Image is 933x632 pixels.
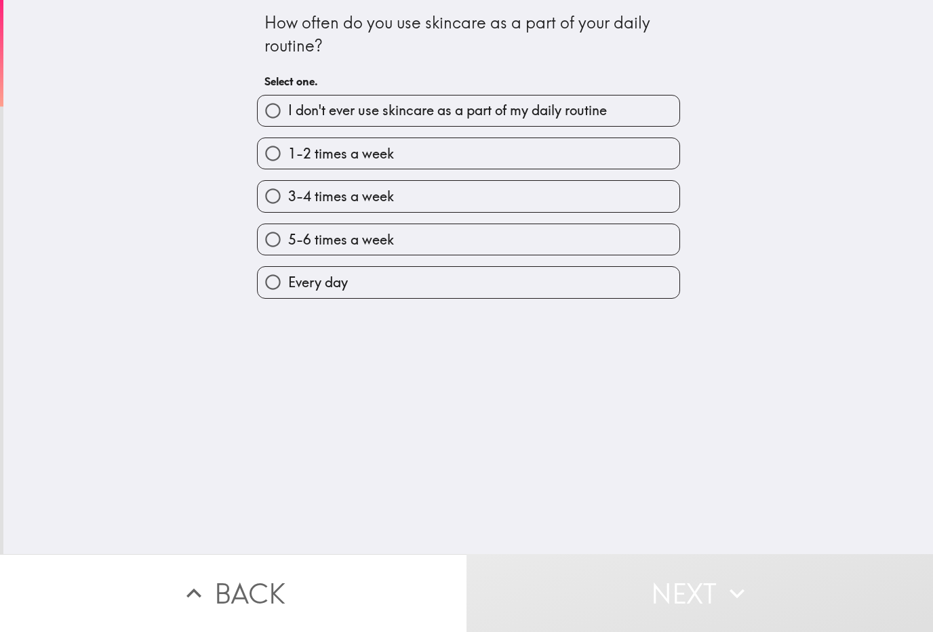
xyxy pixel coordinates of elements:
button: I don't ever use skincare as a part of my daily routine [258,96,679,126]
button: Every day [258,267,679,297]
span: 3-4 times a week [288,187,394,206]
span: 5-6 times a week [288,230,394,249]
span: I don't ever use skincare as a part of my daily routine [288,101,607,120]
span: Every day [288,273,348,292]
div: How often do you use skincare as a part of your daily routine? [264,12,673,57]
h6: Select one. [264,74,673,89]
button: Next [466,554,933,632]
button: 1-2 times a week [258,138,679,169]
span: 1-2 times a week [288,144,394,163]
button: 3-4 times a week [258,181,679,211]
button: 5-6 times a week [258,224,679,255]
